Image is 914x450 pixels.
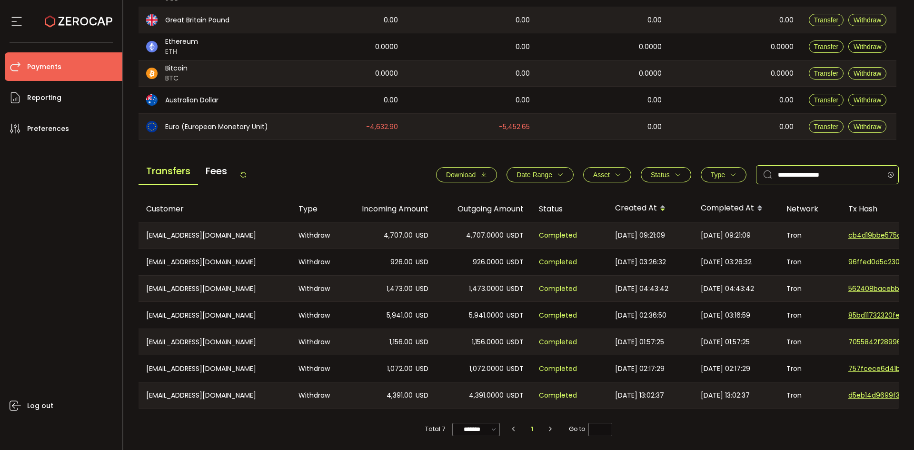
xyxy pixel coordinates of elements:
span: USD [416,363,428,374]
img: aud_portfolio.svg [146,94,158,106]
span: [DATE] 02:36:50 [615,310,666,321]
span: -5,452.65 [499,121,530,132]
span: USDT [507,230,524,241]
span: 1,072.00 [387,363,413,374]
div: Tron [779,302,841,329]
button: Date Range [507,167,574,182]
img: eur_portfolio.svg [146,121,158,132]
button: Transfer [809,40,844,53]
span: [DATE] 13:02:37 [615,390,664,401]
span: USD [416,337,428,348]
div: Completed At [693,200,779,217]
div: Tron [779,249,841,275]
div: Incoming Amount [341,203,436,214]
div: Withdraw [291,302,341,329]
button: Transfer [809,14,844,26]
span: [DATE] 02:17:29 [701,363,750,374]
div: Withdraw [291,329,341,355]
span: Bitcoin [165,63,188,73]
div: Outgoing Amount [436,203,531,214]
span: 0.00 [384,95,398,106]
span: 5,941.00 [387,310,413,321]
span: 1,473.0000 [469,283,504,294]
span: Great Britain Pound [165,15,229,25]
span: [DATE] 09:21:09 [615,230,665,241]
span: Completed [539,283,577,294]
span: Completed [539,257,577,268]
span: USDT [507,363,524,374]
span: Euro (European Monetary Unit) [165,122,268,132]
span: Transfer [814,70,839,77]
li: 1 [524,422,541,436]
div: Withdraw [291,249,341,275]
button: Download [436,167,497,182]
span: Preferences [27,122,69,136]
img: gbp_portfolio.svg [146,14,158,26]
span: 0.0000 [771,41,794,52]
span: 1,473.00 [387,283,413,294]
span: 4,391.00 [387,390,413,401]
span: Completed [539,337,577,348]
span: 0.0000 [639,41,662,52]
span: Withdraw [854,16,881,24]
span: 926.0000 [473,257,504,268]
span: Log out [27,399,53,413]
span: 0.0000 [375,68,398,79]
button: Withdraw [848,120,886,133]
span: 0.00 [516,41,530,52]
span: Completed [539,390,577,401]
iframe: Chat Widget [866,404,914,450]
span: 0.00 [516,15,530,26]
span: Completed [539,230,577,241]
span: [DATE] 02:17:29 [615,363,665,374]
span: Total 7 [425,422,445,436]
span: Status [651,171,670,179]
span: Asset [593,171,610,179]
span: USD [416,310,428,321]
span: USDT [507,337,524,348]
span: 0.00 [779,95,794,106]
span: Ethereum [165,37,198,47]
span: 926.00 [390,257,413,268]
span: USD [416,390,428,401]
span: -4,632.90 [366,121,398,132]
div: [EMAIL_ADDRESS][DOMAIN_NAME] [139,276,291,301]
span: 1,156.00 [389,337,413,348]
span: Withdraw [854,96,881,104]
span: Completed [539,310,577,321]
span: 4,707.0000 [466,230,504,241]
div: Tron [779,276,841,301]
div: Withdraw [291,222,341,248]
span: Go to [569,422,612,436]
div: Tron [779,355,841,382]
span: BTC [165,73,188,83]
span: 4,391.0000 [469,390,504,401]
span: USD [416,230,428,241]
span: Payments [27,60,61,74]
span: Withdraw [854,70,881,77]
button: Transfer [809,67,844,80]
div: Network [779,203,841,214]
span: Withdraw [854,123,881,130]
div: Withdraw [291,355,341,382]
span: Transfer [814,16,839,24]
button: Asset [583,167,631,182]
span: Completed [539,363,577,374]
button: Transfer [809,94,844,106]
button: Transfer [809,120,844,133]
span: 0.0000 [771,68,794,79]
span: [DATE] 09:21:09 [701,230,751,241]
span: Transfer [814,43,839,50]
span: Type [711,171,725,179]
span: USDT [507,283,524,294]
div: Tron [779,329,841,355]
div: Type [291,203,341,214]
span: Download [446,171,476,179]
span: USD [416,257,428,268]
span: [DATE] 03:16:59 [701,310,750,321]
div: Tron [779,382,841,408]
span: 1,156.0000 [472,337,504,348]
span: 5,941.0000 [469,310,504,321]
img: eth_portfolio.svg [146,41,158,52]
div: Status [531,203,607,214]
